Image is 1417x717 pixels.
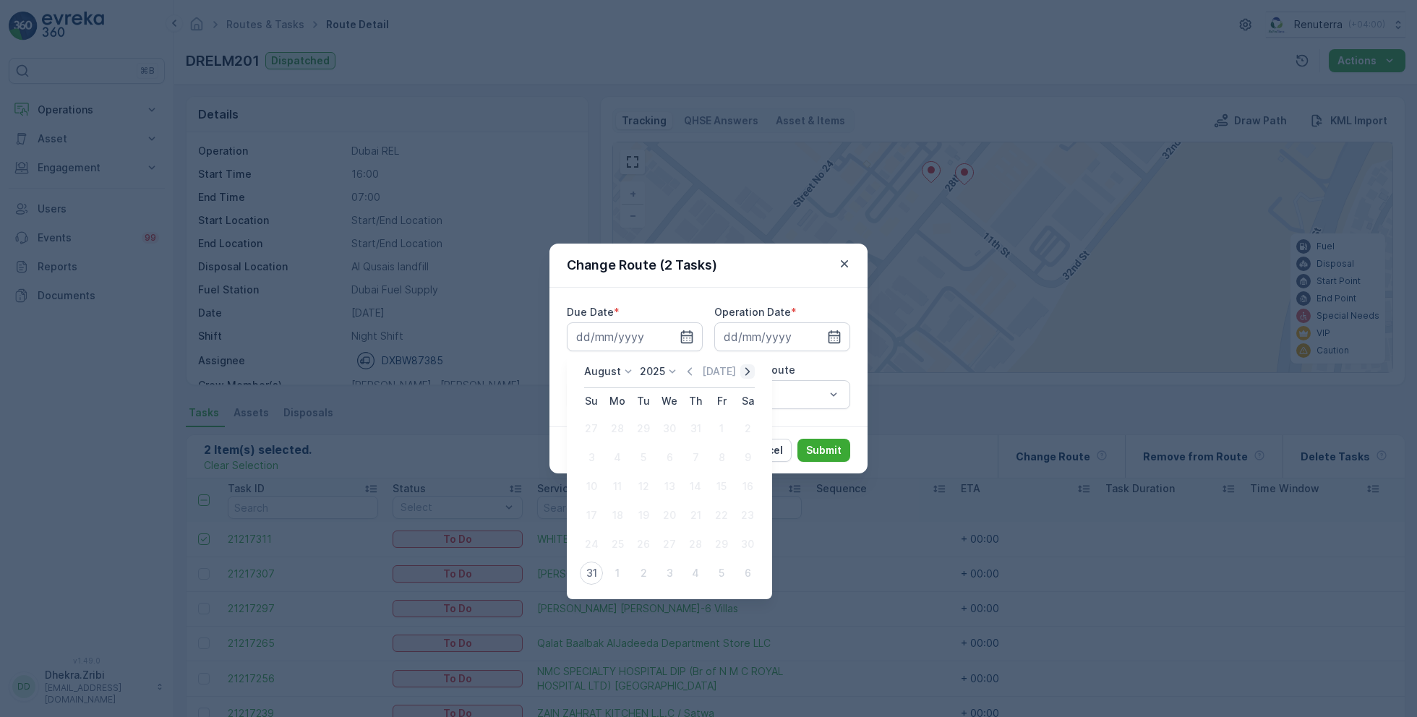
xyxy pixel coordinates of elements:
div: 28 [606,417,629,440]
label: Operation Date [714,306,791,318]
div: 27 [658,533,681,556]
th: Tuesday [630,388,656,414]
div: 7 [684,446,707,469]
th: Monday [604,388,630,414]
label: Due Date [567,306,614,318]
p: [DATE] [702,364,736,379]
div: 30 [658,417,681,440]
th: Sunday [578,388,604,414]
div: 24 [580,533,603,556]
div: 6 [736,562,759,585]
div: 4 [684,562,707,585]
div: 25 [606,533,629,556]
div: 11 [606,475,629,498]
div: 9 [736,446,759,469]
p: Select [725,386,825,403]
div: 28 [684,533,707,556]
div: 4 [606,446,629,469]
div: 10 [580,475,603,498]
div: 16 [736,475,759,498]
p: Submit [806,443,842,458]
div: 14 [684,475,707,498]
div: 3 [658,562,681,585]
div: 1 [606,562,629,585]
p: Change Route (2 Tasks) [567,255,717,275]
input: dd/mm/yyyy [714,322,850,351]
div: 8 [710,446,733,469]
div: 5 [710,562,733,585]
div: 22 [710,504,733,527]
div: 26 [632,533,655,556]
input: dd/mm/yyyy [567,322,703,351]
div: 31 [684,417,707,440]
div: 5 [632,446,655,469]
div: 13 [658,475,681,498]
div: 12 [632,475,655,498]
button: Submit [797,439,850,462]
div: 21 [684,504,707,527]
div: 18 [606,504,629,527]
div: 30 [736,533,759,556]
div: 31 [580,562,603,585]
div: 6 [658,446,681,469]
th: Wednesday [656,388,682,414]
div: 29 [632,417,655,440]
div: 23 [736,504,759,527]
div: 15 [710,475,733,498]
div: 27 [580,417,603,440]
div: 2 [632,562,655,585]
div: 2 [736,417,759,440]
div: 1 [710,417,733,440]
p: 2025 [640,364,665,379]
th: Thursday [682,388,708,414]
div: 20 [658,504,681,527]
th: Friday [708,388,735,414]
th: Saturday [735,388,761,414]
div: 17 [580,504,603,527]
div: 29 [710,533,733,556]
p: August [584,364,621,379]
div: 19 [632,504,655,527]
div: 3 [580,446,603,469]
